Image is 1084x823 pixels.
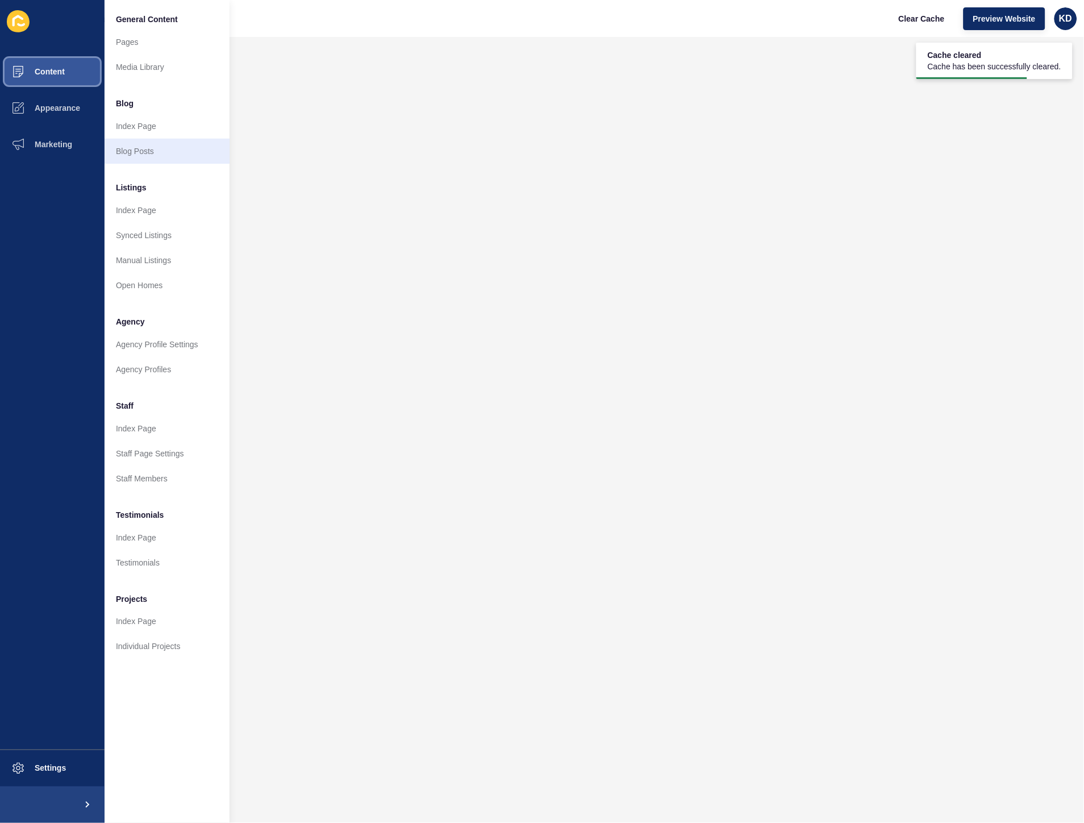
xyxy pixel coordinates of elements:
a: Agency Profile Settings [105,332,230,357]
span: Projects [116,593,147,605]
button: Preview Website [964,7,1045,30]
a: Individual Projects [105,634,230,659]
a: Index Page [105,198,230,223]
a: Synced Listings [105,223,230,248]
a: Index Page [105,609,230,634]
span: Blog [116,98,134,109]
a: Media Library [105,55,230,80]
a: Blog Posts [105,139,230,164]
a: Staff Members [105,466,230,491]
a: Agency Profiles [105,357,230,382]
a: Index Page [105,114,230,139]
a: Testimonials [105,550,230,575]
a: Pages [105,30,230,55]
span: Preview Website [973,13,1036,24]
a: Index Page [105,416,230,441]
span: Testimonials [116,509,164,521]
span: Agency [116,316,145,327]
span: Cache has been successfully cleared. [928,61,1061,72]
a: Open Homes [105,273,230,298]
span: Staff [116,400,134,411]
span: KD [1059,13,1072,24]
a: Manual Listings [105,248,230,273]
a: Index Page [105,525,230,550]
span: Listings [116,182,147,193]
button: Clear Cache [889,7,954,30]
span: General Content [116,14,178,25]
a: Staff Page Settings [105,441,230,466]
span: Clear Cache [899,13,945,24]
span: Cache cleared [928,49,1061,61]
